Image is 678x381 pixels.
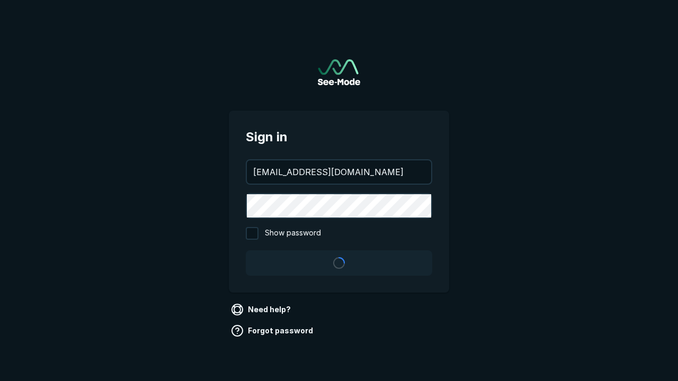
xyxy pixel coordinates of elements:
a: Need help? [229,301,295,318]
a: Go to sign in [318,59,360,85]
span: Show password [265,227,321,240]
span: Sign in [246,128,432,147]
input: your@email.com [247,160,431,184]
img: See-Mode Logo [318,59,360,85]
a: Forgot password [229,322,317,339]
